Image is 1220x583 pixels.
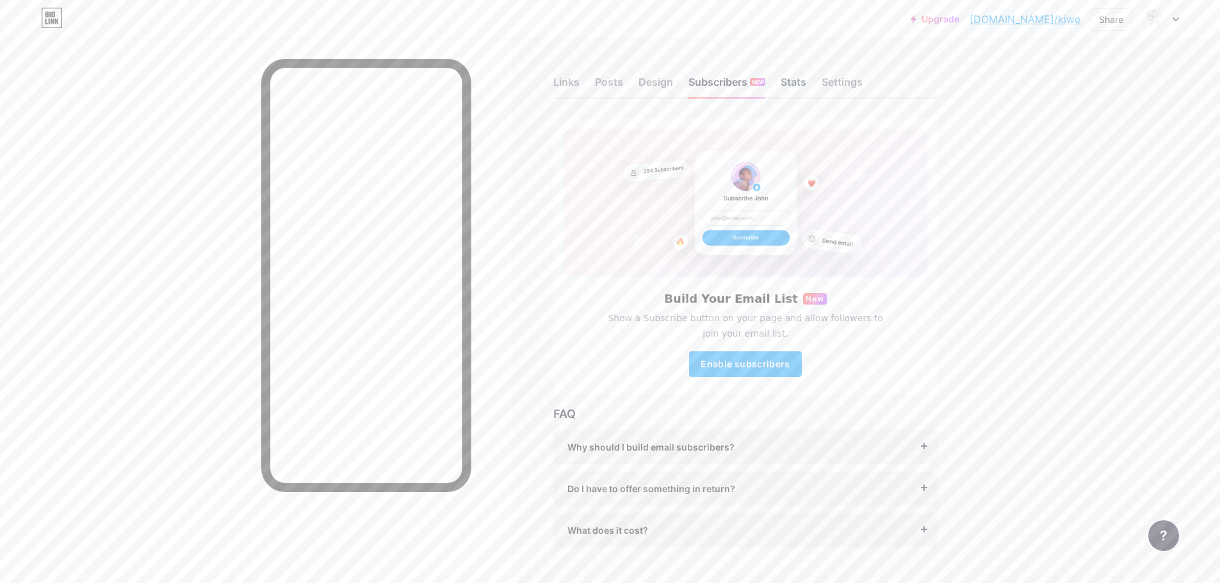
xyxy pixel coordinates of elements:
a: [DOMAIN_NAME]/kiwe [970,12,1080,27]
span: Why should I build email subscribers? [567,440,735,454]
div: Subscribers [688,74,765,97]
div: Posts [595,74,623,97]
span: NEW [752,78,764,86]
span: New [806,293,824,305]
div: Settings [822,74,863,97]
div: Share [1099,13,1123,26]
span: Show a Subscribe button on your page and allow followers to join your email list. [600,310,891,341]
span: Enable subscribers [701,358,790,369]
img: kiwe [1141,7,1166,31]
div: Links [553,74,580,97]
div: Design [638,74,673,97]
h6: Build Your Email List [664,292,798,305]
span: Do I have to offer something in return? [567,482,735,495]
div: Stats [781,74,806,97]
div: FAQ [553,405,938,422]
a: Upgrade [911,14,959,24]
span: What does it cost? [567,523,648,537]
button: Enable subscribers [689,351,802,377]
